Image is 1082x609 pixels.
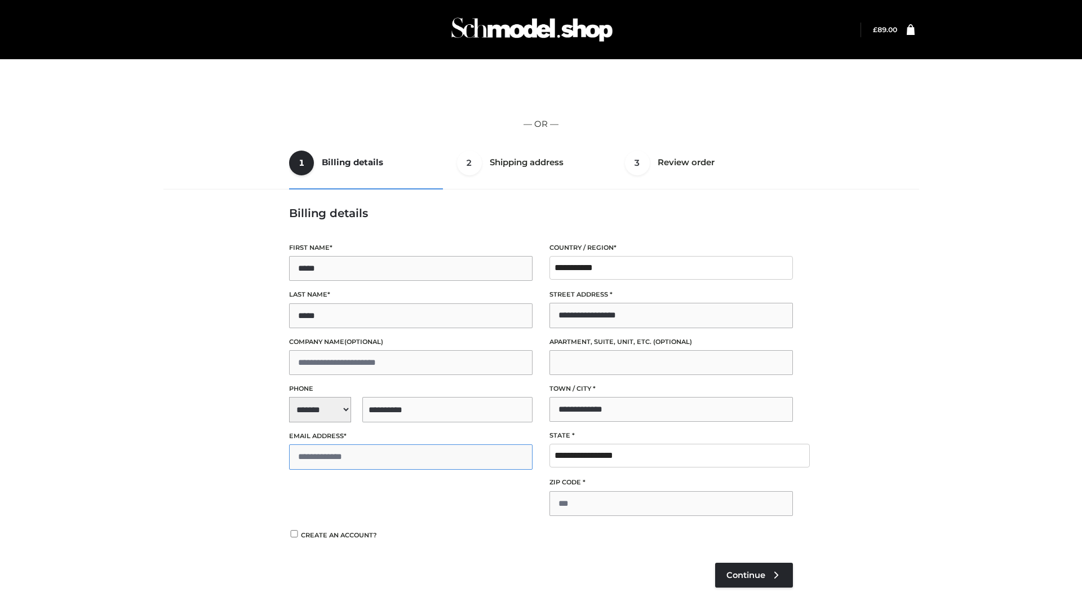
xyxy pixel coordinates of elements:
span: £ [873,25,877,34]
label: Company name [289,337,533,347]
img: Schmodel Admin 964 [447,7,617,52]
a: Continue [715,563,793,588]
label: Country / Region [549,242,793,253]
input: Create an account? [289,530,299,537]
p: — OR — [167,117,915,131]
label: Apartment, suite, unit, etc. [549,337,793,347]
span: (optional) [653,338,692,346]
span: Create an account? [301,531,377,539]
label: Email address [289,431,533,442]
span: (optional) [344,338,383,346]
label: ZIP Code [549,477,793,488]
label: First name [289,242,533,253]
iframe: Secure express checkout frame [165,74,917,106]
span: Continue [726,570,765,580]
bdi: 89.00 [873,25,897,34]
label: Town / City [549,383,793,394]
label: Street address [549,289,793,300]
a: £89.00 [873,25,897,34]
label: Last name [289,289,533,300]
h3: Billing details [289,206,793,220]
label: Phone [289,383,533,394]
label: State [549,430,793,441]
